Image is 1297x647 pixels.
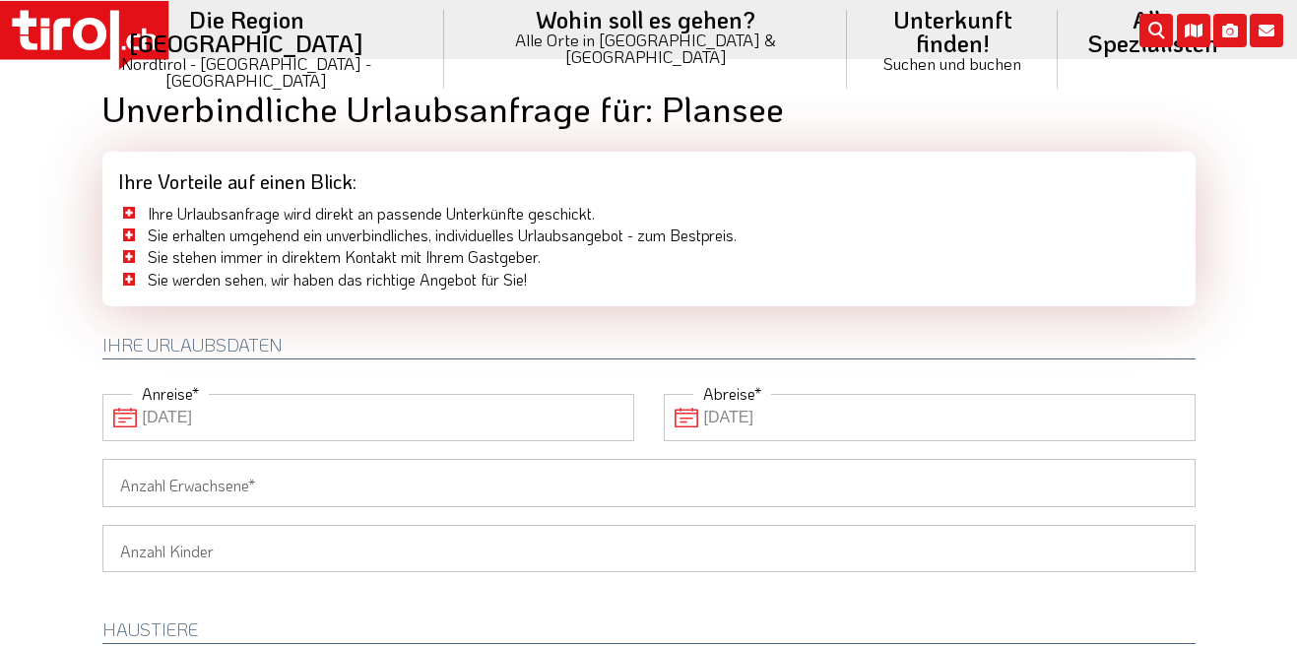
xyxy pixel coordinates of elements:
[118,225,1180,246] li: Sie erhalten umgehend ein unverbindliches, individuelles Urlaubsangebot - zum Bestpreis.
[1250,14,1283,47] i: Kontakt
[73,55,421,89] small: Nordtirol - [GEOGRAPHIC_DATA] - [GEOGRAPHIC_DATA]
[102,620,1196,644] h2: HAUSTIERE
[468,32,824,65] small: Alle Orte in [GEOGRAPHIC_DATA] & [GEOGRAPHIC_DATA]
[118,203,1180,225] li: Ihre Urlaubsanfrage wird direkt an passende Unterkünfte geschickt.
[1177,14,1210,47] i: Karte öffnen
[118,246,1180,268] li: Sie stehen immer in direktem Kontakt mit Ihrem Gastgeber.
[102,336,1196,359] h2: Ihre Urlaubsdaten
[118,269,1180,291] li: Sie werden sehen, wir haben das richtige Angebot für Sie!
[1213,14,1247,47] i: Fotogalerie
[102,152,1196,203] div: Ihre Vorteile auf einen Blick:
[871,55,1033,72] small: Suchen und buchen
